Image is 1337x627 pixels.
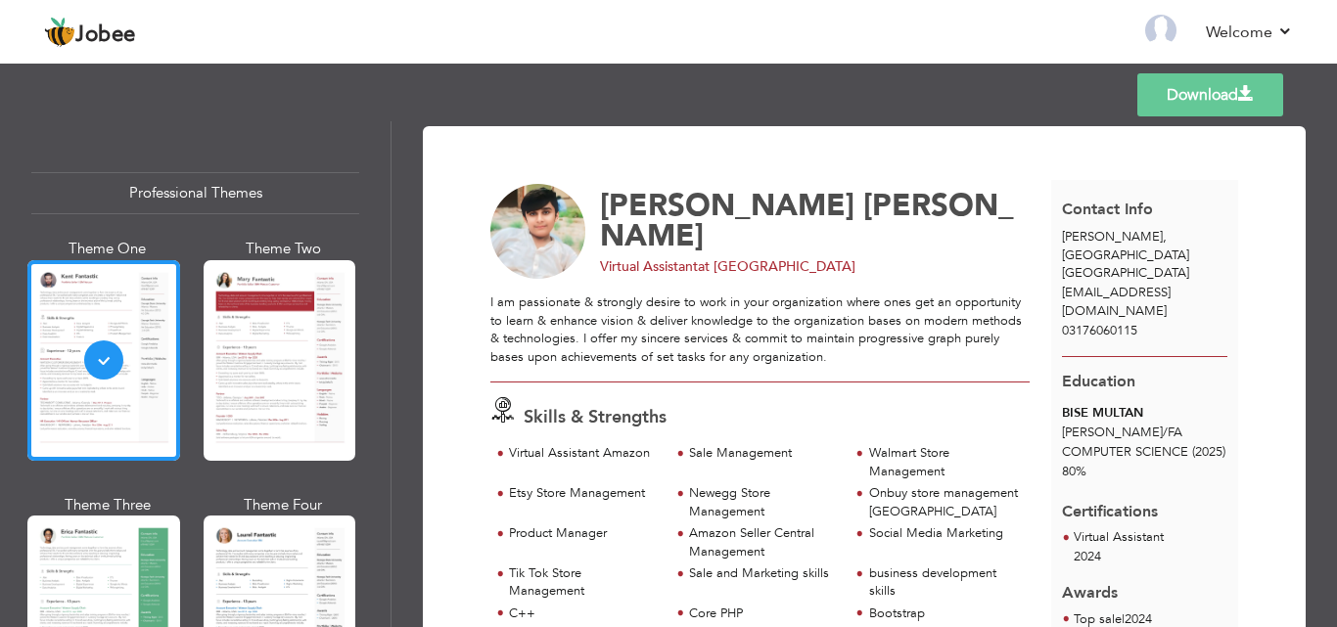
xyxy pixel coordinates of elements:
[869,484,1019,520] div: Onbuy store management [GEOGRAPHIC_DATA]
[1062,443,1188,461] span: COMPUTER SCIENCE
[869,524,1019,543] div: Social Media Marketing
[1062,567,1118,605] span: Awards
[1206,21,1293,44] a: Welcome
[1062,264,1189,282] span: [GEOGRAPHIC_DATA]
[207,495,360,515] div: Theme Four
[600,185,854,226] span: [PERSON_NAME]
[490,184,586,280] img: No image
[75,24,136,46] span: Jobee
[1062,322,1137,339] span: 03176060115
[689,605,839,623] div: Core PHP
[689,484,839,520] div: Newegg Store Management
[689,444,839,463] div: Sale Management
[1163,424,1168,441] span: /
[509,564,659,601] div: Tik Tok Store Management
[689,524,839,560] div: Amazon Seller Central Management
[207,239,360,259] div: Theme Two
[1062,371,1135,392] span: Education
[1145,15,1176,46] img: Profile Img
[1062,463,1086,480] span: 80%
[1051,228,1238,283] div: [GEOGRAPHIC_DATA]
[1062,486,1158,523] span: Certifications
[490,293,1030,366] div: I am passionate & strongly desire to work in your organization where ones get an opportunity to l...
[1062,424,1182,441] span: [PERSON_NAME] FA
[869,605,1019,623] div: Bootstrap
[509,524,659,543] div: Product Manager
[1074,548,1164,567] p: 2024
[1062,228,1163,246] span: [PERSON_NAME]
[509,444,659,463] div: Virtual Assistant Amazon
[600,185,1014,256] span: [PERSON_NAME]
[1163,228,1167,246] span: ,
[44,17,75,48] img: jobee.io
[869,444,1019,480] div: Walmart Store Management
[31,239,184,259] div: Theme One
[31,172,359,214] div: Professional Themes
[1062,284,1171,320] span: [EMAIL_ADDRESS][DOMAIN_NAME]
[31,495,184,515] div: Theme Three
[1192,443,1225,461] span: (2025)
[1062,404,1227,423] div: BISE MULTAN
[600,257,698,276] span: Virtual Assistant
[698,257,855,276] span: at [GEOGRAPHIC_DATA]
[509,605,659,623] div: C++
[1062,199,1153,220] span: Contact Info
[869,564,1019,601] div: business development skills
[44,17,136,48] a: Jobee
[509,484,659,503] div: Etsy Store Management
[1137,73,1283,116] a: Download
[689,564,839,583] div: Sale and Marketing skills
[1074,528,1164,546] span: Virtual Assistant
[524,405,667,429] span: Skills & Strengths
